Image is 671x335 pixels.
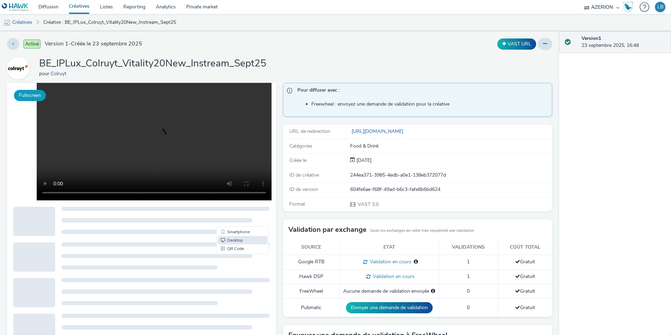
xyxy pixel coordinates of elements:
[467,304,470,311] span: 0
[370,273,414,280] span: Validation en cours
[350,172,551,179] div: 244ea371-3985-4edb-a0e1-138eb372077d
[289,201,305,207] span: Format
[220,164,237,168] span: QR Code
[467,288,470,294] span: 0
[220,147,243,151] span: Smartphone
[346,302,433,313] button: Envoyer une demande de validation
[289,143,312,149] span: Catégories
[350,143,551,150] div: Food & Drink
[467,258,470,265] span: 1
[297,87,545,96] span: Pour diffuser avec :
[289,186,318,193] span: ID de version
[8,58,28,78] img: Colruyt
[498,240,552,255] th: Coût total
[45,40,142,48] span: Version 1 - Créée le 23 septembre 2025
[515,273,535,280] span: Gratuit
[39,57,266,70] h1: BE_IPLux_Colruyt_Vitality20New_Instream_Sept25
[467,273,470,280] span: 1
[582,35,665,49] div: 23 septembre 2025, 16:48
[23,40,41,49] span: Activé
[14,90,46,101] button: Fullscreen
[367,258,411,265] span: Validation en cours
[515,258,535,265] span: Gratuit
[289,128,330,135] span: URL de redirection
[370,228,474,234] small: Seuls les exchanges de cette liste requièrent une validation
[289,157,306,164] span: Créée le
[350,186,551,193] div: 604fe6ae-f68f-49ad-b6c3-fafe8b6bd624
[496,38,538,50] div: Dupliquer la créative en un VAST URL
[439,240,498,255] th: Validations
[3,19,10,26] img: mobile
[283,298,340,317] td: Pubmatic
[39,70,51,77] span: pour
[355,157,371,164] div: Création 23 septembre 2025, 16:48
[220,155,236,159] span: Desktop
[431,288,435,295] div: Sélectionnez un deal ci-dessous et cliquez sur Envoyer pour envoyer une demande de validation à F...
[211,153,260,162] li: Desktop
[283,269,340,284] td: Hawk DSP
[515,304,535,311] span: Gratuit
[2,3,29,12] img: undefined Logo
[582,35,601,42] strong: Version 1
[515,288,535,294] span: Gratuit
[623,1,636,13] a: Hawk Academy
[283,255,340,269] td: Google RTB
[289,172,319,178] span: ID de créative
[51,70,69,77] a: Colruyt
[623,1,633,13] img: Hawk Academy
[40,14,180,31] a: Créative : BE_IPLux_Colruyt_Vitality20New_Instream_Sept25
[288,224,367,235] h3: Validation par exchange
[283,240,340,255] th: Source
[311,101,548,108] li: Freewheel : envoyez une demande de validation pour la créative
[343,288,435,295] div: Aucune demande de validation envoyée
[211,145,260,153] li: Smartphone
[657,2,663,12] div: LB
[7,65,32,71] a: Colruyt
[355,157,371,164] span: [DATE]
[350,128,406,135] a: [URL][DOMAIN_NAME]
[357,201,378,208] span: VAST 3.0
[283,284,340,298] td: FreeWheel
[340,240,439,255] th: Etat
[497,38,536,50] button: VAST URL
[211,162,260,170] li: QR Code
